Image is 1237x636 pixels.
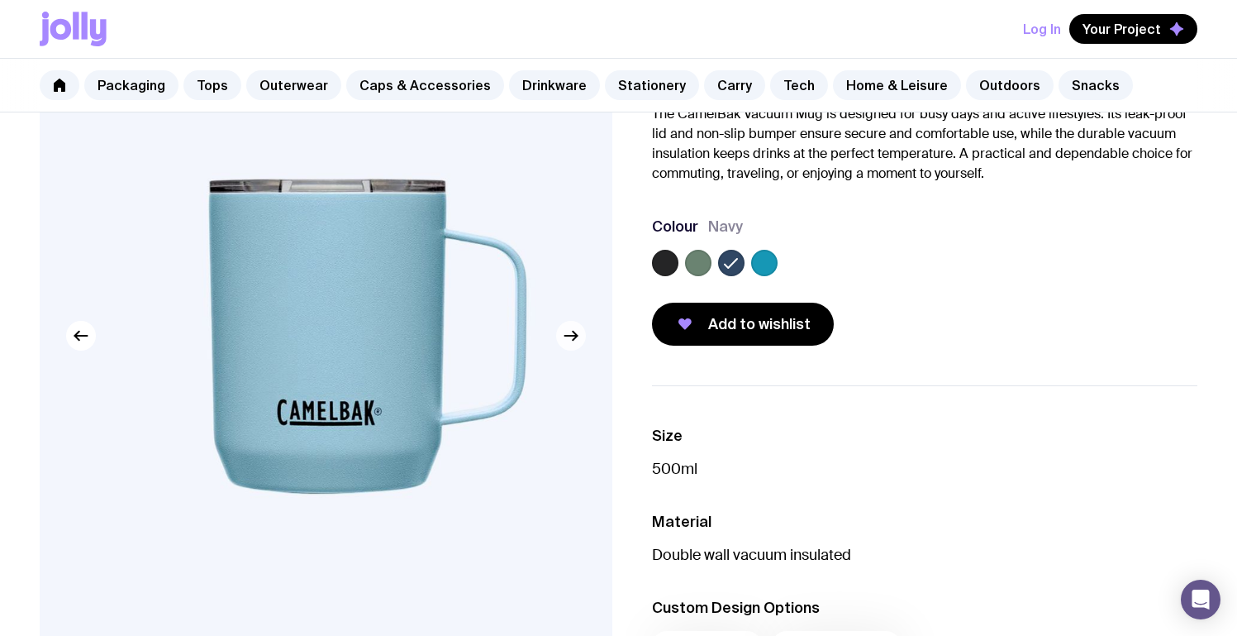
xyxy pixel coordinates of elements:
p: The CamelBak Vacuum Mug is designed for busy days and active lifestyles. Its leak-proof lid and n... [652,104,1198,184]
p: 500ml [652,459,1198,479]
a: Snacks [1059,70,1133,100]
span: Your Project [1082,21,1161,37]
button: Your Project [1069,14,1197,44]
a: Stationery [605,70,699,100]
span: Add to wishlist [708,314,811,334]
button: Log In [1023,14,1061,44]
a: Caps & Accessories [346,70,504,100]
a: Outerwear [246,70,341,100]
button: Add to wishlist [652,303,834,346]
h3: Colour [652,217,698,237]
h3: Size [652,426,1198,446]
span: Navy [708,217,743,237]
h3: Material [652,512,1198,532]
a: Outdoors [966,70,1054,100]
a: Tops [183,70,241,100]
div: Open Intercom Messenger [1181,580,1220,619]
a: Drinkware [509,70,600,100]
a: Home & Leisure [833,70,961,100]
h3: Custom Design Options [652,598,1198,618]
p: Double wall vacuum insulated [652,545,1198,565]
a: Tech [770,70,828,100]
a: Packaging [84,70,178,100]
a: Carry [704,70,765,100]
